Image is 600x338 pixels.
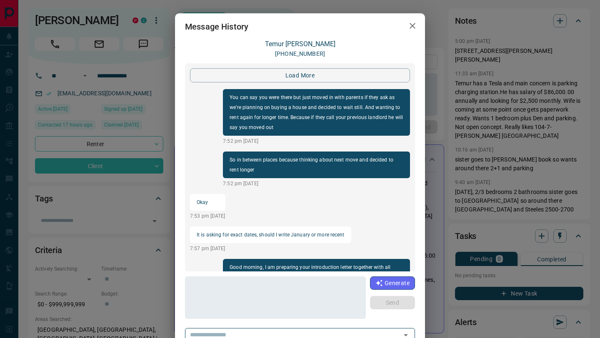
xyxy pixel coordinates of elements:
p: Okay [197,197,219,207]
p: 7:52 pm [DATE] [223,180,410,187]
p: 7:52 pm [DATE] [223,137,410,145]
p: 7:53 pm [DATE] [190,212,225,220]
h2: Message History [175,13,258,40]
p: You can say you were there but just moved in with parents if they ask as we’re planning on buying... [230,92,403,132]
button: Generate [370,276,415,290]
p: [PHONE_NUMBER] [275,50,325,58]
p: It is asking for exact dates, should I write January or more recent [197,230,345,240]
button: load more [190,68,410,82]
p: 7:57 pm [DATE] [190,245,351,252]
p: Good morning, I am preparing your introduction letter together with all documents. I need your Eq... [230,262,403,282]
p: So in between places because thinking about next move and decided to rent longer [230,155,403,175]
a: Temur [PERSON_NAME] [265,40,335,48]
